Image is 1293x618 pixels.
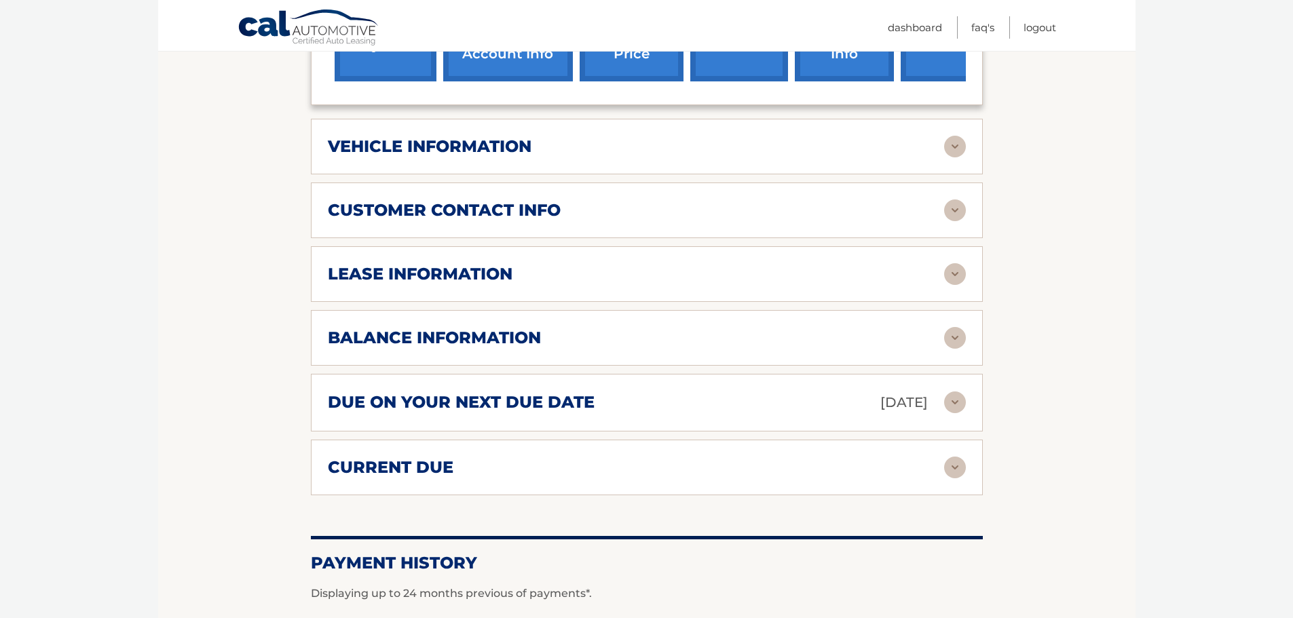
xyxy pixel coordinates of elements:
img: accordion-rest.svg [944,391,966,413]
h2: customer contact info [328,200,561,220]
h2: Payment History [311,553,983,573]
a: Dashboard [888,16,942,39]
a: FAQ's [971,16,994,39]
img: accordion-rest.svg [944,263,966,285]
h2: balance information [328,328,541,348]
h2: current due [328,457,453,478]
img: accordion-rest.svg [944,136,966,157]
img: accordion-rest.svg [944,457,966,478]
img: accordion-rest.svg [944,199,966,221]
img: accordion-rest.svg [944,327,966,349]
h2: due on your next due date [328,392,595,412]
p: Displaying up to 24 months previous of payments*. [311,585,983,602]
h2: vehicle information [328,136,531,157]
a: Logout [1024,16,1056,39]
h2: lease information [328,264,512,284]
a: Cal Automotive [238,9,380,48]
p: [DATE] [880,391,928,414]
